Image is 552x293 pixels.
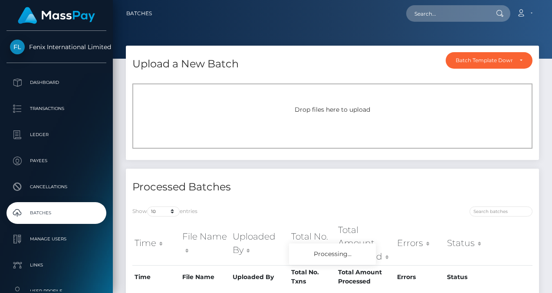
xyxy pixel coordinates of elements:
p: Dashboard [10,76,103,89]
div: Batch Template Download [456,57,513,64]
a: Batches [126,4,152,23]
input: Search batches [470,206,532,216]
label: Show entries [132,206,197,216]
h4: Upload a New Batch [132,57,239,72]
th: Time [132,221,180,265]
span: Drop files here to upload [295,106,370,113]
p: Cancellations [10,180,103,193]
a: Ledger [7,124,106,146]
a: Links [7,254,106,276]
p: Batches [10,206,103,220]
input: Search... [406,5,488,22]
th: Errors [395,221,445,265]
th: File Name [180,265,230,288]
th: Total No. Txns [289,221,336,265]
p: Payees [10,154,103,167]
span: Fenix International Limited [7,43,106,51]
th: Uploaded By [230,221,289,265]
h4: Processed Batches [132,180,326,195]
div: Processing... [289,243,376,265]
th: Status [445,265,496,288]
select: Showentries [147,206,180,216]
th: Time [132,265,180,288]
p: Manage Users [10,233,103,246]
button: Batch Template Download [446,52,532,69]
a: Transactions [7,98,106,120]
a: Cancellations [7,176,106,198]
p: Transactions [10,102,103,115]
a: Batches [7,202,106,224]
p: Links [10,259,103,272]
th: Total No. Txns [289,265,336,288]
a: Manage Users [7,228,106,250]
th: Errors [395,265,445,288]
img: Fenix International Limited [10,40,25,54]
th: Total Amount Processed [336,221,395,265]
a: Dashboard [7,72,106,93]
th: Status [445,221,496,265]
a: Payees [7,150,106,172]
img: MassPay Logo [18,7,95,24]
p: Ledger [10,128,103,141]
th: Total Amount Processed [336,265,395,288]
th: Uploaded By [230,265,289,288]
th: File Name [180,221,230,265]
